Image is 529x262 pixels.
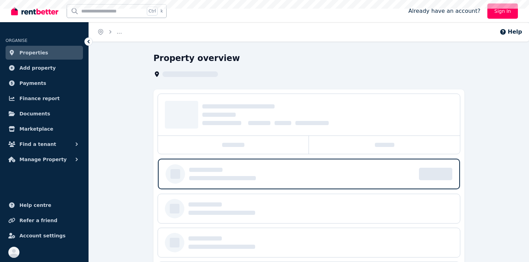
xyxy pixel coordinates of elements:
[6,91,83,105] a: Finance report
[499,28,522,36] button: Help
[408,7,480,15] span: Already have an account?
[19,64,56,72] span: Add property
[6,137,83,151] button: Find a tenant
[160,8,163,14] span: k
[19,140,56,148] span: Find a tenant
[6,198,83,212] a: Help centre
[6,61,83,75] a: Add property
[117,28,122,35] span: ...
[11,6,58,16] img: RentBetter
[153,53,240,64] h1: Property overview
[6,122,83,136] a: Marketplace
[6,229,83,243] a: Account settings
[6,213,83,227] a: Refer a friend
[19,79,46,87] span: Payments
[19,125,53,133] span: Marketplace
[487,3,518,19] a: Sign In
[19,232,66,240] span: Account settings
[19,49,48,57] span: Properties
[19,110,50,118] span: Documents
[19,201,51,209] span: Help centre
[19,155,67,164] span: Manage Property
[6,46,83,60] a: Properties
[19,94,60,103] span: Finance report
[147,7,158,16] span: Ctrl
[19,216,57,225] span: Refer a friend
[6,152,83,166] button: Manage Property
[6,38,27,43] span: ORGANISE
[6,107,83,121] a: Documents
[89,22,130,42] nav: Breadcrumb
[6,76,83,90] a: Payments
